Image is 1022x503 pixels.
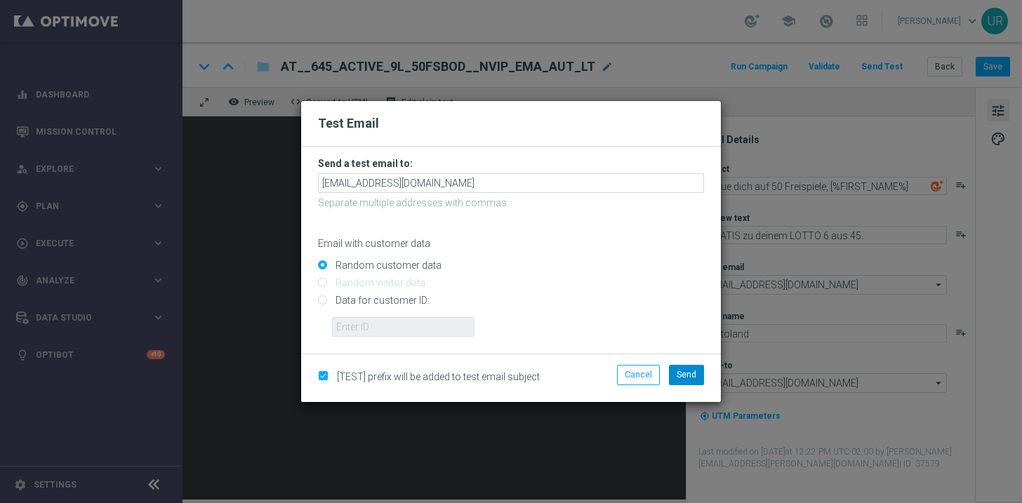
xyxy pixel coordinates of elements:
[332,259,442,271] label: Random customer data
[617,365,660,384] button: Cancel
[318,157,704,170] h3: Send a test email to:
[677,370,696,380] span: Send
[318,237,704,250] p: Email with customer data
[318,115,704,132] h2: Test Email
[332,317,474,337] input: Enter ID
[337,371,540,382] span: [TEST] prefix will be added to test email subject
[669,365,704,384] button: Send
[318,196,704,209] p: Separate multiple addresses with commas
